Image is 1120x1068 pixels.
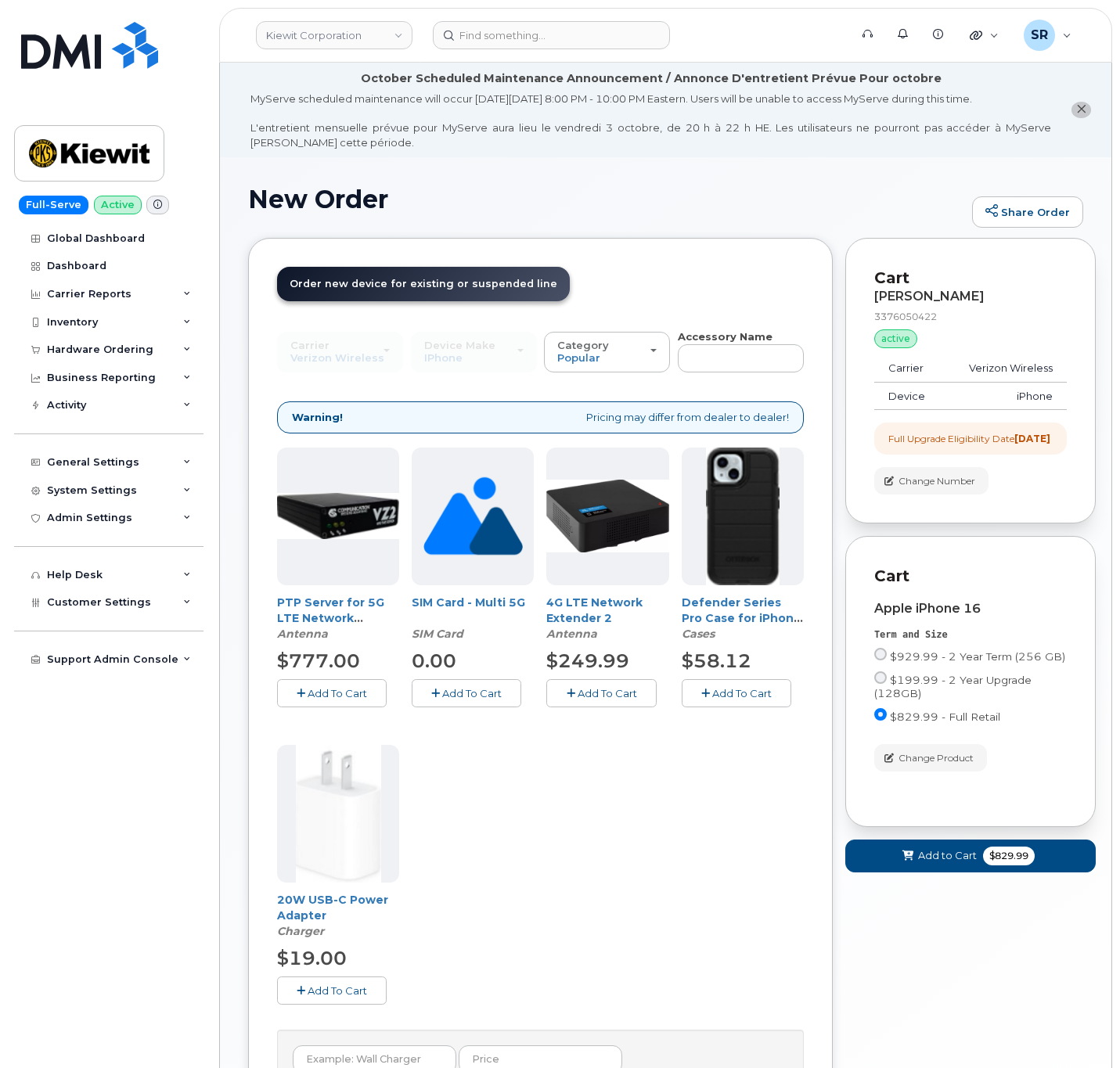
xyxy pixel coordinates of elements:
strong: [DATE] [1014,433,1050,444]
div: Defender Series Pro Case for iPhone Black [682,595,804,642]
div: PTP Server for 5G LTE Network Extender 4/4G LTE Network Extender 3 [277,595,399,642]
div: Term and Size [874,628,1067,642]
img: 4glte_extender.png [546,480,668,552]
div: October Scheduled Maintenance Announcement / Annonce D'entretient Prévue Pour octobre [361,70,942,87]
span: 0.00 [412,649,456,672]
img: Casa_Sysem.png [277,493,399,540]
span: Add To Cart [712,687,772,699]
input: $929.99 - 2 Year Term (256 GB) [874,648,887,660]
span: $777.00 [277,649,360,672]
button: Change Product [874,744,987,771]
input: $829.99 - Full Retail [874,708,887,721]
span: Add To Cart [442,687,502,699]
a: Share Order [972,196,1083,228]
button: Add To Cart [546,679,656,707]
td: Device [874,383,945,411]
span: $929.99 - 2 Year Term (256 GB) [890,650,1065,663]
span: $58.12 [682,649,751,672]
em: Cases [682,627,715,641]
span: $249.99 [546,649,629,672]
a: Defender Series Pro Case for iPhone Black [682,595,803,641]
em: Charger [277,924,324,938]
span: $829.99 - Full Retail [890,710,1000,723]
p: Cart [874,267,1067,289]
span: Order new device for existing or suspended line [290,278,557,289]
div: 3376050422 [874,310,1067,323]
strong: Warning! [292,410,343,425]
span: Category [557,339,609,351]
button: Add To Cart [682,679,791,707]
span: Add to Cart [918,848,977,863]
button: Add to Cart $829.99 [845,840,1096,872]
div: MyServe scheduled maintenance will occur [DATE][DATE] 8:00 PM - 10:00 PM Eastern. Users will be u... [250,92,1051,149]
iframe: Messenger Launcher [1052,1000,1108,1056]
div: active [874,329,917,348]
a: 20W USB-C Power Adapter [277,893,388,922]
div: Full Upgrade Eligibility Date [888,432,1050,445]
span: Add To Cart [308,687,367,699]
button: Add To Cart [277,976,387,1004]
img: defenderiphone14.png [706,448,780,585]
button: Change Number [874,467,989,494]
span: $19.00 [277,947,347,969]
div: SIM Card - Multi 5G [412,595,534,642]
span: Popular [557,351,600,364]
div: Apple iPhone 16 [874,602,1067,616]
em: SIM Card [412,627,463,641]
td: Carrier [874,354,945,383]
h1: New Order [248,185,964,213]
div: Pricing may differ from dealer to dealer! [277,401,804,433]
button: close notification [1071,102,1091,118]
div: 20W USB-C Power Adapter [277,892,399,939]
span: $829.99 [983,847,1035,865]
em: Antenna [546,627,597,641]
input: $199.99 - 2 Year Upgrade (128GB) [874,671,887,684]
img: apple20w.jpg [296,745,381,883]
span: Change Number [899,474,975,488]
td: iPhone [945,383,1067,411]
span: Add To Cart [578,687,637,699]
div: [PERSON_NAME] [874,289,1067,304]
a: 4G LTE Network Extender 2 [546,595,643,625]
p: Cart [874,565,1067,588]
button: Add To Cart [412,679,521,707]
a: SIM Card - Multi 5G [412,595,525,610]
button: Add To Cart [277,679,387,707]
a: PTP Server for 5G LTE Network Extender 4/4G LTE Network Extender 3 [277,595,398,656]
span: $199.99 - 2 Year Upgrade (128GB) [874,674,1032,699]
span: Add To Cart [308,984,367,997]
img: no_image_found-2caef05468ed5679b831cfe6fc140e25e0c280774317ffc20a367ab7fd17291e.png [423,448,523,585]
div: 4G LTE Network Extender 2 [546,595,668,642]
td: Verizon Wireless [945,354,1067,383]
em: Antenna [277,627,328,641]
span: Change Product [899,751,974,765]
button: Category Popular [544,332,670,372]
strong: Accessory Name [678,330,772,343]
